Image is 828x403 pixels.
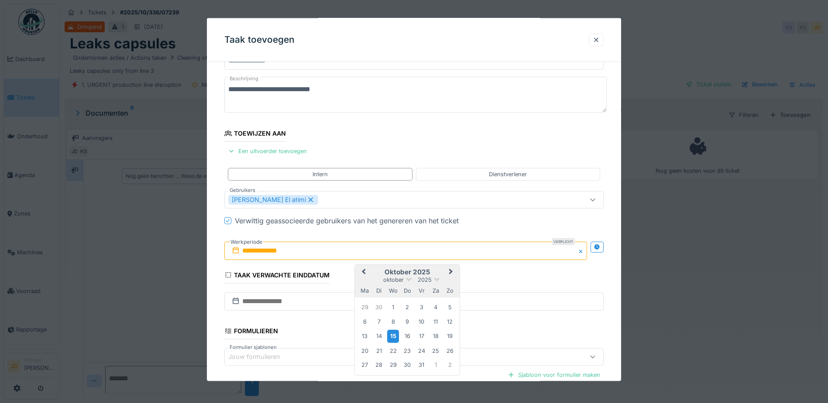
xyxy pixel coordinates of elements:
[313,170,328,178] div: Intern
[383,276,404,283] span: oktober
[359,330,371,342] div: Choose maandag 13 oktober 2025
[387,284,399,296] div: woensdag
[416,345,427,356] div: Choose vrijdag 24 oktober 2025
[430,359,442,371] div: Choose zaterdag 1 november 2025
[224,268,330,283] div: Taak verwachte einddatum
[224,324,278,339] div: Formulieren
[402,345,413,356] div: Choose donderdag 23 oktober 2025
[402,301,413,313] div: Choose donderdag 2 oktober 2025
[444,284,456,296] div: zondag
[444,301,456,313] div: Choose zondag 5 oktober 2025
[445,265,459,279] button: Next Month
[430,330,442,342] div: Choose zaterdag 18 oktober 2025
[416,315,427,327] div: Choose vrijdag 10 oktober 2025
[373,359,385,371] div: Choose dinsdag 28 oktober 2025
[402,284,413,296] div: donderdag
[444,330,456,342] div: Choose zondag 19 oktober 2025
[430,315,442,327] div: Choose zaterdag 11 oktober 2025
[387,315,399,327] div: Choose woensdag 8 oktober 2025
[416,359,427,371] div: Choose vrijdag 31 oktober 2025
[235,215,459,225] div: Verwittig geassocieerde gebruikers van het genereren van het ticket
[444,345,456,356] div: Choose zondag 26 oktober 2025
[387,301,399,313] div: Choose woensdag 1 oktober 2025
[224,127,286,142] div: Toewijzen aan
[577,241,587,260] button: Close
[402,359,413,371] div: Choose donderdag 30 oktober 2025
[359,301,371,313] div: Choose maandag 29 september 2025
[373,315,385,327] div: Choose dinsdag 7 oktober 2025
[373,284,385,296] div: dinsdag
[359,315,371,327] div: Choose maandag 6 oktober 2025
[373,330,385,342] div: Choose dinsdag 14 oktober 2025
[387,359,399,371] div: Choose woensdag 29 oktober 2025
[430,345,442,356] div: Choose zaterdag 25 oktober 2025
[359,345,371,356] div: Choose maandag 20 oktober 2025
[228,186,257,194] label: Gebruikers
[358,300,457,372] div: Month oktober, 2025
[552,238,575,245] div: Verplicht
[416,301,427,313] div: Choose vrijdag 3 oktober 2025
[387,345,399,356] div: Choose woensdag 22 oktober 2025
[373,301,385,313] div: Choose dinsdag 30 september 2025
[228,344,278,351] label: Formulier sjablonen
[387,330,399,342] div: Choose woensdag 15 oktober 2025
[228,195,318,204] div: [PERSON_NAME] El atimi
[228,73,260,84] label: Beschrijving
[416,330,427,342] div: Choose vrijdag 17 oktober 2025
[224,34,295,45] h3: Taak toevoegen
[230,237,263,246] label: Werkperiode
[402,330,413,342] div: Choose donderdag 16 oktober 2025
[224,145,310,157] div: Een uitvoerder toevoegen
[489,170,527,178] div: Dienstverlener
[430,284,442,296] div: zaterdag
[444,315,456,327] div: Choose zondag 12 oktober 2025
[359,359,371,371] div: Choose maandag 27 oktober 2025
[444,359,456,371] div: Choose zondag 2 november 2025
[416,284,427,296] div: vrijdag
[359,284,371,296] div: maandag
[373,345,385,356] div: Choose dinsdag 21 oktober 2025
[504,369,604,381] div: Sjabloon voor formulier maken
[430,301,442,313] div: Choose zaterdag 4 oktober 2025
[228,352,292,362] div: Jouw formulieren
[356,265,370,279] button: Previous Month
[402,315,413,327] div: Choose donderdag 9 oktober 2025
[355,268,460,276] h2: oktober 2025
[418,276,432,283] span: 2025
